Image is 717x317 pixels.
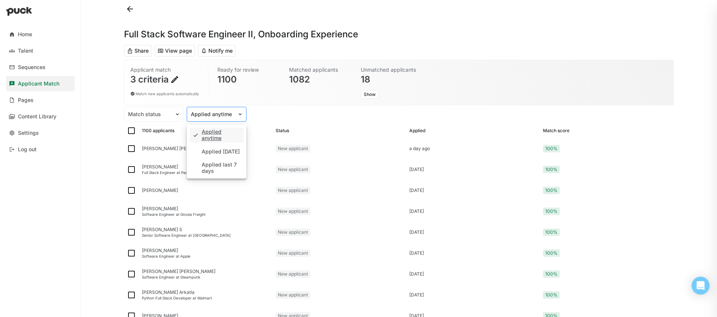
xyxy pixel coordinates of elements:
[543,270,560,278] div: 100%
[6,43,75,58] a: Talent
[276,128,289,133] div: Status
[289,66,350,74] div: Matched applicants
[276,187,310,194] div: New applicant
[543,187,560,194] div: 100%
[124,45,152,57] button: Share
[18,97,34,103] div: Pages
[6,27,75,42] a: Home
[276,270,310,278] div: New applicant
[130,90,199,97] div: Match new applicants automatically
[142,269,270,274] div: [PERSON_NAME] [PERSON_NAME]
[361,90,379,99] button: Show
[155,45,195,57] button: View page
[6,93,75,108] a: Pages
[409,146,537,151] div: a day ago
[409,292,537,298] div: [DATE]
[142,128,174,133] div: 1100 applicants
[142,296,270,300] div: Python Full Stack Developer at Walmart
[202,162,240,174] div: Applied last 7 days
[276,145,310,152] div: New applicant
[409,230,537,235] div: [DATE]
[142,290,270,295] div: [PERSON_NAME] Arkatla
[142,248,270,253] div: [PERSON_NAME]
[142,164,270,170] div: [PERSON_NAME]
[409,128,425,133] div: Applied
[202,129,240,142] div: Applied anytime
[142,275,270,279] div: Software Engineer at Steampunk
[543,249,560,257] div: 100%
[276,229,310,236] div: New applicant
[142,146,270,151] div: [PERSON_NAME] [PERSON_NAME]
[18,130,39,136] div: Settings
[543,291,560,299] div: 100%
[409,188,537,193] div: [DATE]
[361,66,422,74] div: Unmatched applicants
[130,75,199,84] div: 3 criteria
[198,45,236,57] button: Notify me
[18,114,56,120] div: Content Library
[692,277,710,295] div: Open Intercom Messenger
[18,146,37,153] div: Log out
[130,66,199,74] div: Applicant match
[361,75,422,84] div: 18
[543,166,560,173] div: 100%
[543,145,560,152] div: 100%
[409,209,537,214] div: [DATE]
[124,30,358,39] h1: Full Stack Software Engineer II, Onboarding Experience
[409,271,537,277] div: [DATE]
[6,60,75,75] a: Sequences
[142,170,270,175] div: Full Stack Engineer at Paradigm Healthcare Services
[18,48,33,54] div: Talent
[409,167,537,172] div: [DATE]
[6,109,75,124] a: Content Library
[142,188,270,193] div: [PERSON_NAME]
[6,76,75,91] a: Applicant Match
[142,212,270,217] div: Software Engineer at Gnosis Freight
[289,75,350,84] div: 1082
[142,206,270,211] div: [PERSON_NAME]
[543,208,560,215] div: 100%
[18,31,32,38] div: Home
[142,227,270,232] div: [PERSON_NAME] S
[409,251,537,256] div: [DATE]
[202,149,240,155] div: Applied [DATE]
[276,291,310,299] div: New applicant
[142,254,270,258] div: Software Engineer at Apple
[6,125,75,140] a: Settings
[217,66,279,74] div: Ready for review
[276,249,310,257] div: New applicant
[18,64,46,71] div: Sequences
[543,128,569,133] div: Match score
[276,166,310,173] div: New applicant
[142,233,270,237] div: Senior Software Engineer at [GEOGRAPHIC_DATA]
[543,229,560,236] div: 100%
[276,208,310,215] div: New applicant
[217,75,279,84] div: 1100
[18,81,59,87] div: Applicant Match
